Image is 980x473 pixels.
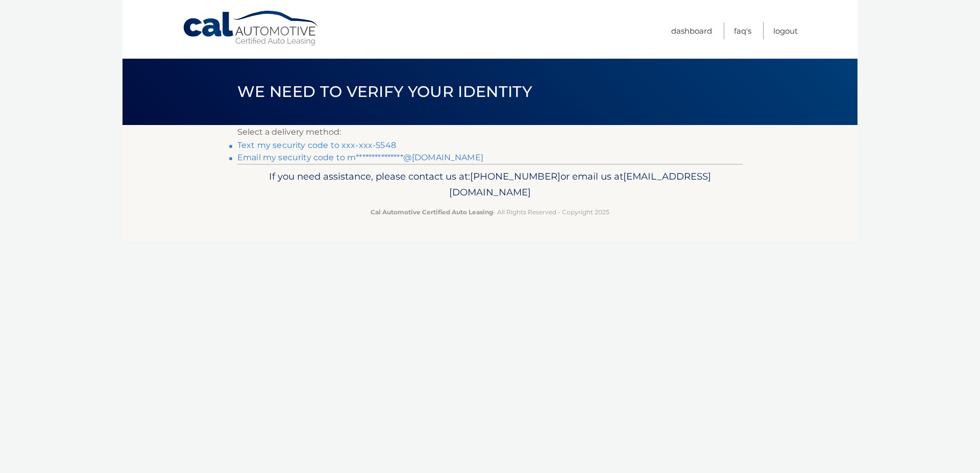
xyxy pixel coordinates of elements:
a: Logout [773,22,798,39]
span: [PHONE_NUMBER] [470,170,560,182]
p: If you need assistance, please contact us at: or email us at [244,168,736,201]
a: Text my security code to xxx-xxx-5548 [237,140,396,150]
a: Cal Automotive [182,10,320,46]
a: Dashboard [671,22,712,39]
p: Select a delivery method: [237,125,743,139]
p: - All Rights Reserved - Copyright 2025 [244,207,736,217]
span: We need to verify your identity [237,82,532,101]
strong: Cal Automotive Certified Auto Leasing [371,208,493,216]
a: FAQ's [734,22,751,39]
